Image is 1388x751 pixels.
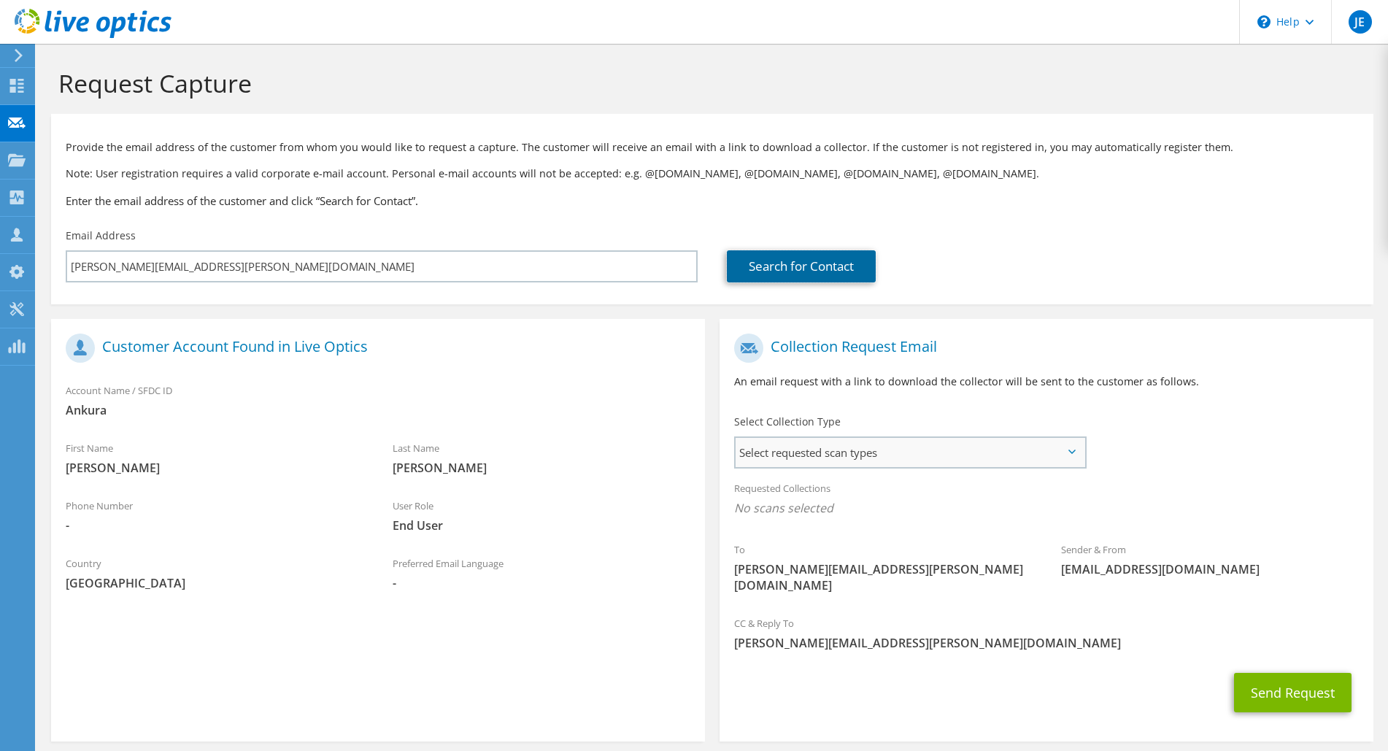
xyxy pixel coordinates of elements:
[66,166,1359,182] p: Note: User registration requires a valid corporate e-mail account. Personal e-mail accounts will ...
[720,608,1373,658] div: CC & Reply To
[66,460,363,476] span: [PERSON_NAME]
[1061,561,1359,577] span: [EMAIL_ADDRESS][DOMAIN_NAME]
[1234,673,1352,712] button: Send Request
[378,433,705,483] div: Last Name
[734,500,1359,516] span: No scans selected
[51,375,705,425] div: Account Name / SFDC ID
[393,517,690,534] span: End User
[66,334,683,363] h1: Customer Account Found in Live Optics
[734,561,1032,593] span: [PERSON_NAME][EMAIL_ADDRESS][PERSON_NAME][DOMAIN_NAME]
[393,460,690,476] span: [PERSON_NAME]
[378,490,705,541] div: User Role
[51,490,378,541] div: Phone Number
[1046,534,1373,585] div: Sender & From
[720,534,1046,601] div: To
[66,193,1359,209] h3: Enter the email address of the customer and click “Search for Contact”.
[736,438,1084,467] span: Select requested scan types
[66,228,136,243] label: Email Address
[66,575,363,591] span: [GEOGRAPHIC_DATA]
[66,402,690,418] span: Ankura
[378,548,705,598] div: Preferred Email Language
[734,374,1359,390] p: An email request with a link to download the collector will be sent to the customer as follows.
[734,334,1352,363] h1: Collection Request Email
[734,635,1359,651] span: [PERSON_NAME][EMAIL_ADDRESS][PERSON_NAME][DOMAIN_NAME]
[51,433,378,483] div: First Name
[66,517,363,534] span: -
[727,250,876,282] a: Search for Contact
[393,575,690,591] span: -
[58,68,1359,99] h1: Request Capture
[51,548,378,598] div: Country
[734,415,841,429] label: Select Collection Type
[66,139,1359,155] p: Provide the email address of the customer from whom you would like to request a capture. The cust...
[720,473,1373,527] div: Requested Collections
[1257,15,1271,28] svg: \n
[1349,10,1372,34] span: JE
